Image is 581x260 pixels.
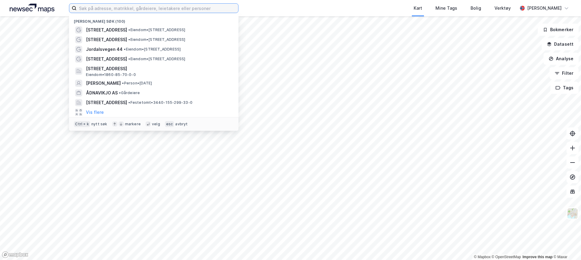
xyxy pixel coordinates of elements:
[86,55,127,63] span: [STREET_ADDRESS]
[86,26,127,34] span: [STREET_ADDRESS]
[124,47,126,51] span: •
[86,109,104,116] button: Vis flere
[128,100,130,105] span: •
[538,24,579,36] button: Bokmerker
[435,5,457,12] div: Mine Tags
[86,80,121,87] span: [PERSON_NAME]
[119,91,121,95] span: •
[567,208,578,219] img: Z
[86,36,127,43] span: [STREET_ADDRESS]
[124,47,181,52] span: Eiendom • [STREET_ADDRESS]
[86,89,118,97] span: ÅDNAVIKJO AS
[128,57,130,61] span: •
[86,65,231,72] span: [STREET_ADDRESS]
[128,37,130,42] span: •
[128,57,185,61] span: Eiendom • [STREET_ADDRESS]
[474,255,491,259] a: Mapbox
[152,122,160,127] div: velg
[128,100,192,105] span: Festetomt • 3440-155-299-33-0
[10,4,54,13] img: logo.a4113a55bc3d86da70a041830d287a7e.svg
[74,121,90,127] div: Ctrl + k
[542,38,579,50] button: Datasett
[125,122,141,127] div: markere
[128,28,185,32] span: Eiendom • [STREET_ADDRESS]
[86,46,123,53] span: Jordalsvegen 44
[119,91,140,95] span: Gårdeiere
[492,255,521,259] a: OpenStreetMap
[527,5,562,12] div: [PERSON_NAME]
[69,14,238,25] div: [PERSON_NAME] søk (100)
[523,255,553,259] a: Improve this map
[543,53,579,65] button: Analyse
[471,5,481,12] div: Bolig
[551,231,581,260] iframe: Chat Widget
[494,5,511,12] div: Verktøy
[86,72,136,77] span: Eiendom • 1860-85-70-0-0
[414,5,422,12] div: Kart
[128,28,130,32] span: •
[550,67,579,79] button: Filter
[122,81,152,86] span: Person • [DATE]
[550,82,579,94] button: Tags
[165,121,174,127] div: esc
[77,4,238,13] input: Søk på adresse, matrikkel, gårdeiere, leietakere eller personer
[122,81,124,85] span: •
[2,251,28,258] a: Mapbox homepage
[128,37,185,42] span: Eiendom • [STREET_ADDRESS]
[86,99,127,106] span: [STREET_ADDRESS]
[91,122,107,127] div: nytt søk
[175,122,188,127] div: avbryt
